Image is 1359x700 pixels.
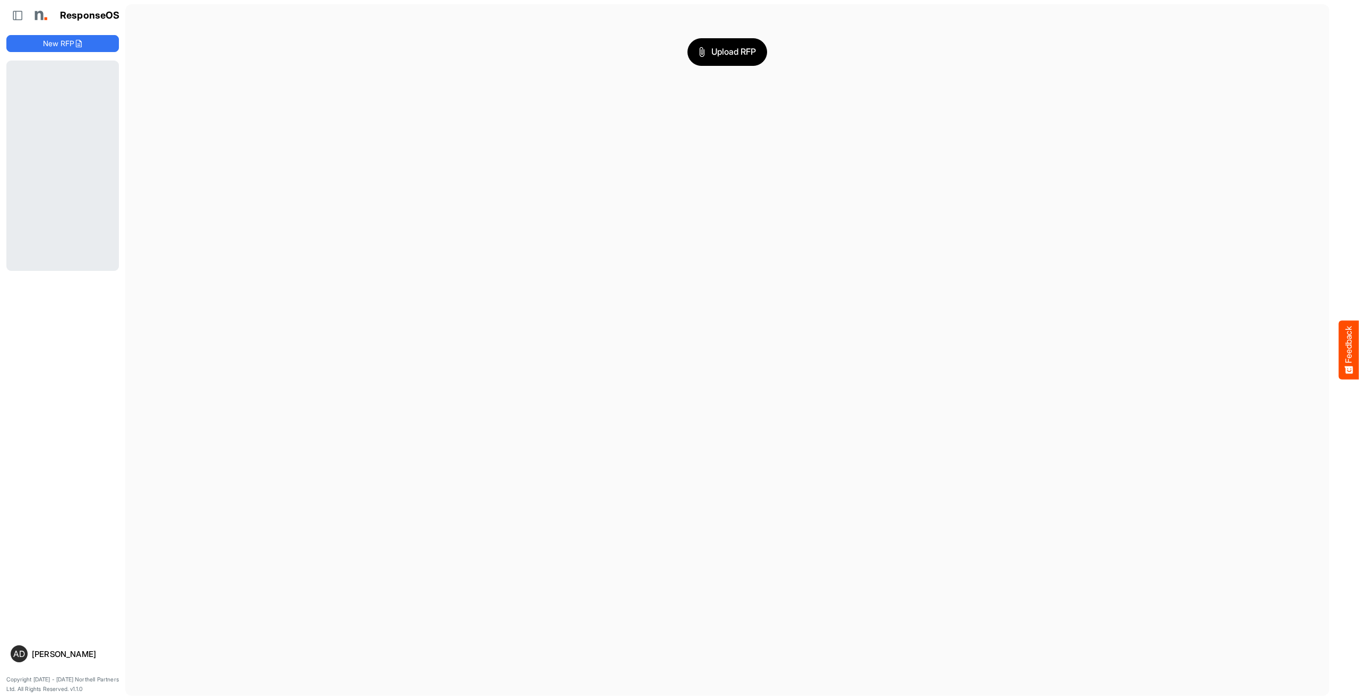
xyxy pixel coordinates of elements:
[6,61,119,270] div: Loading...
[29,5,50,26] img: Northell
[6,35,119,52] button: New RFP
[6,675,119,694] p: Copyright [DATE] - [DATE] Northell Partners Ltd. All Rights Reserved. v1.1.0
[13,650,25,658] span: AD
[60,10,120,21] h1: ResponseOS
[687,38,767,66] button: Upload RFP
[32,650,115,658] div: [PERSON_NAME]
[699,45,756,59] span: Upload RFP
[1339,321,1359,380] button: Feedback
